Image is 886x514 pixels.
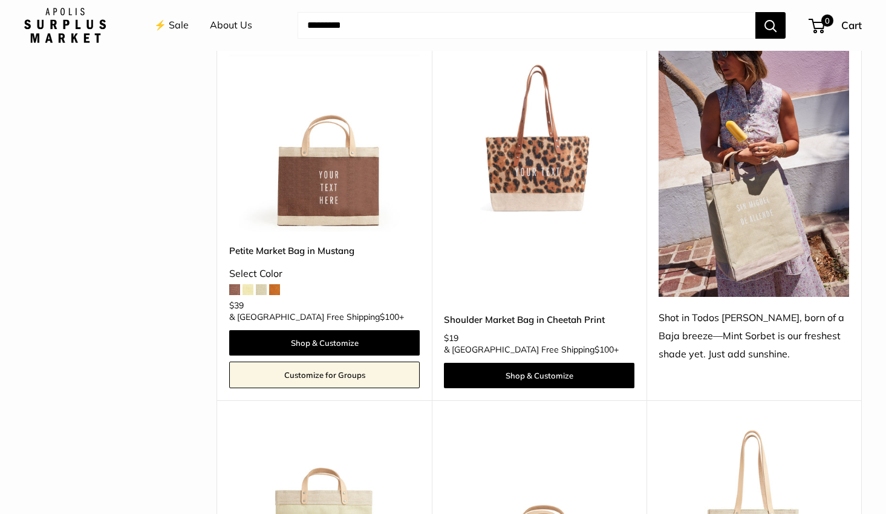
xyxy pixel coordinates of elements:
[444,313,634,327] a: Shoulder Market Bag in Cheetah Print
[229,265,420,283] div: Select Color
[24,8,106,43] img: Apolis: Surplus Market
[229,330,420,356] a: Shop & Customize
[821,15,833,27] span: 0
[229,300,244,311] span: $39
[298,12,755,39] input: Search...
[841,19,862,31] span: Cart
[755,12,786,39] button: Search
[229,41,420,232] a: Petite Market Bag in MustangPetite Market Bag in Mustang
[229,313,404,321] span: & [GEOGRAPHIC_DATA] Free Shipping +
[229,362,420,388] a: Customize for Groups
[229,41,420,232] img: Petite Market Bag in Mustang
[154,16,189,34] a: ⚡️ Sale
[444,41,634,232] img: description_Make it yours with custom printed text.
[444,363,634,388] a: Shop & Customize
[444,345,619,354] span: & [GEOGRAPHIC_DATA] Free Shipping +
[659,41,849,298] img: Shot in Todos Santos, born of a Baja breeze—Mint Sorbet is our freshest shade yet. Just add sunsh...
[444,41,634,232] a: description_Make it yours with custom printed text.Shoulder Market Bag in Cheetah Print
[380,311,399,322] span: $100
[810,16,862,35] a: 0 Cart
[229,244,420,258] a: Petite Market Bag in Mustang
[210,16,252,34] a: About Us
[594,344,614,355] span: $100
[444,333,458,343] span: $19
[659,309,849,363] div: Shot in Todos [PERSON_NAME], born of a Baja breeze—Mint Sorbet is our freshest shade yet. Just ad...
